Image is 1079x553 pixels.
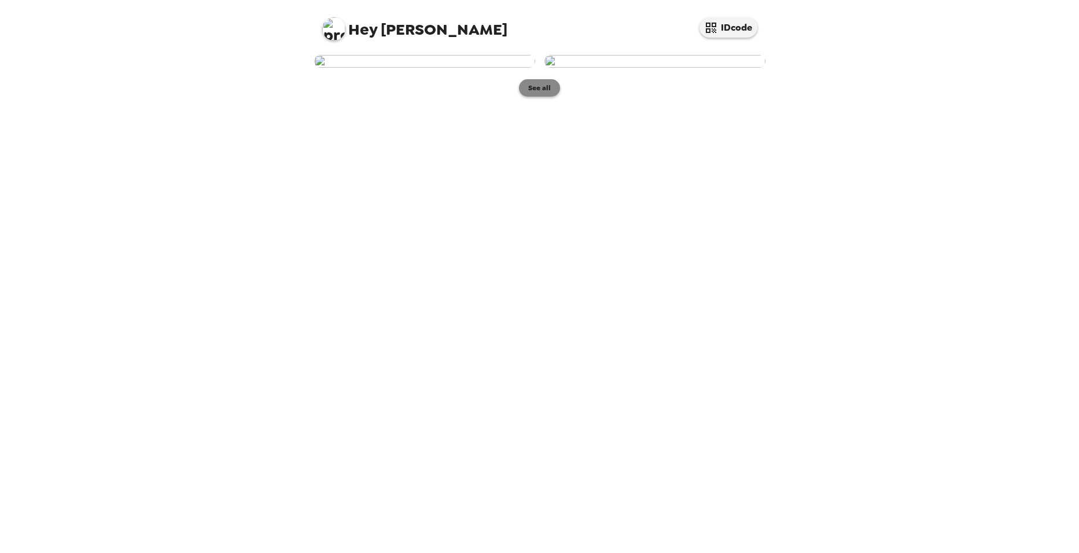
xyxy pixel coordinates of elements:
[544,55,765,68] img: user-274775
[519,79,560,97] button: See all
[348,19,377,40] span: Hey
[322,12,507,38] span: [PERSON_NAME]
[314,55,535,68] img: user-274776
[699,17,757,38] button: IDcode
[322,17,345,40] img: profile pic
